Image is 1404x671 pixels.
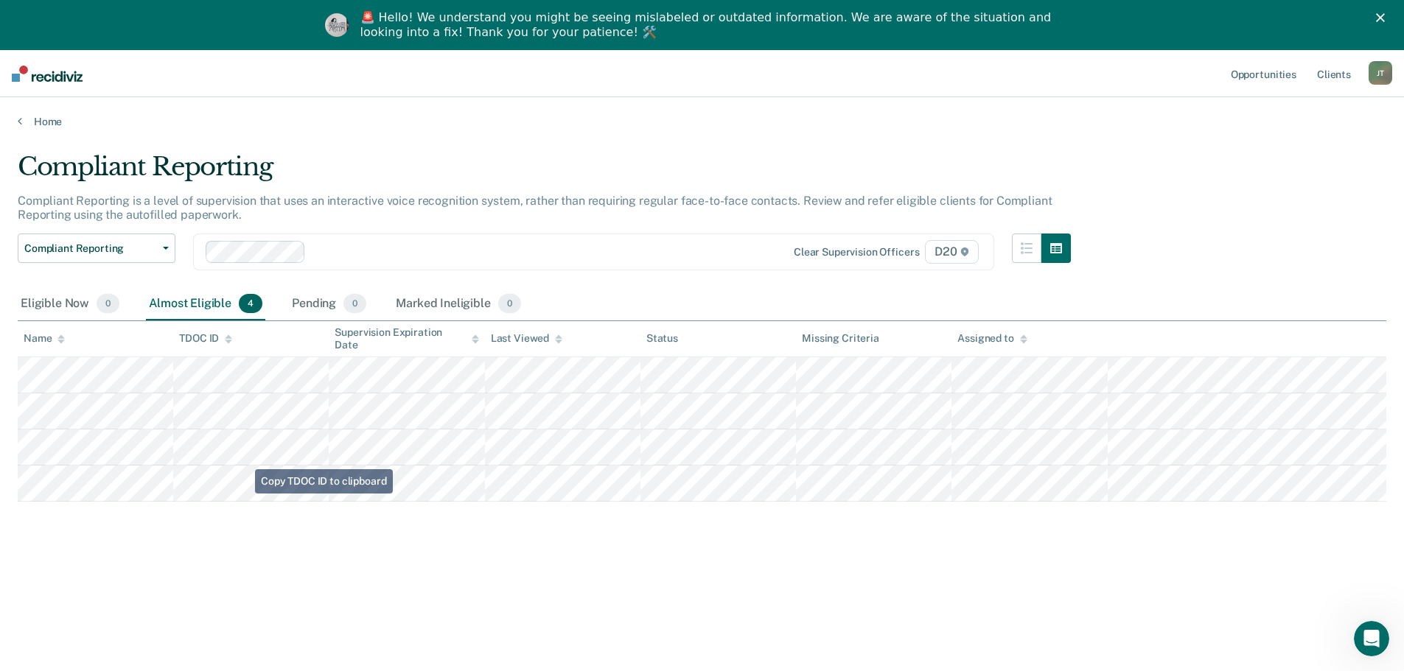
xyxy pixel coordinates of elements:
[360,10,1056,40] div: 🚨 Hello! We understand you might be seeing mislabeled or outdated information. We are aware of th...
[24,332,65,345] div: Name
[18,288,122,320] div: Eligible Now0
[146,288,265,320] div: Almost Eligible4
[343,294,366,313] span: 0
[1354,621,1389,656] iframe: Intercom live chat
[1369,61,1392,85] div: J T
[239,294,262,313] span: 4
[24,242,157,255] span: Compliant Reporting
[491,332,562,345] div: Last Viewed
[18,233,175,263] button: Compliant Reporting
[1376,13,1391,22] div: Close
[18,194,1052,222] p: Compliant Reporting is a level of supervision that uses an interactive voice recognition system, ...
[97,294,119,313] span: 0
[1314,50,1354,97] a: Clients
[1228,50,1299,97] a: Opportunities
[957,332,1027,345] div: Assigned to
[325,13,349,37] img: Profile image for Kim
[18,152,1071,194] div: Compliant Reporting
[335,326,478,351] div: Supervision Expiration Date
[393,288,524,320] div: Marked Ineligible0
[498,294,521,313] span: 0
[12,66,83,82] img: Recidiviz
[179,332,232,345] div: TDOC ID
[18,115,1386,128] a: Home
[289,288,369,320] div: Pending0
[1369,61,1392,85] button: JT
[646,332,678,345] div: Status
[802,332,879,345] div: Missing Criteria
[794,246,919,259] div: Clear supervision officers
[925,240,978,264] span: D20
